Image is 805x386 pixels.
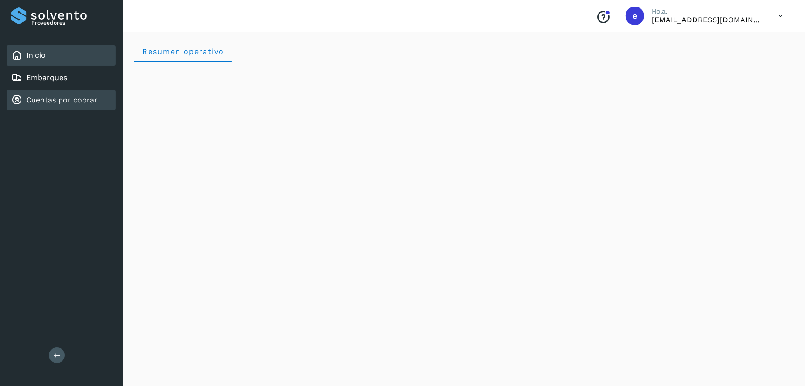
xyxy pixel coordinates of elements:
[26,73,67,82] a: Embarques
[31,20,112,26] p: Proveedores
[652,7,764,15] p: Hola,
[652,15,764,24] p: ebenezer5009@gmail.com
[7,45,116,66] div: Inicio
[142,47,224,56] span: Resumen operativo
[26,95,97,104] a: Cuentas por cobrar
[26,51,46,60] a: Inicio
[7,90,116,110] div: Cuentas por cobrar
[7,68,116,88] div: Embarques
